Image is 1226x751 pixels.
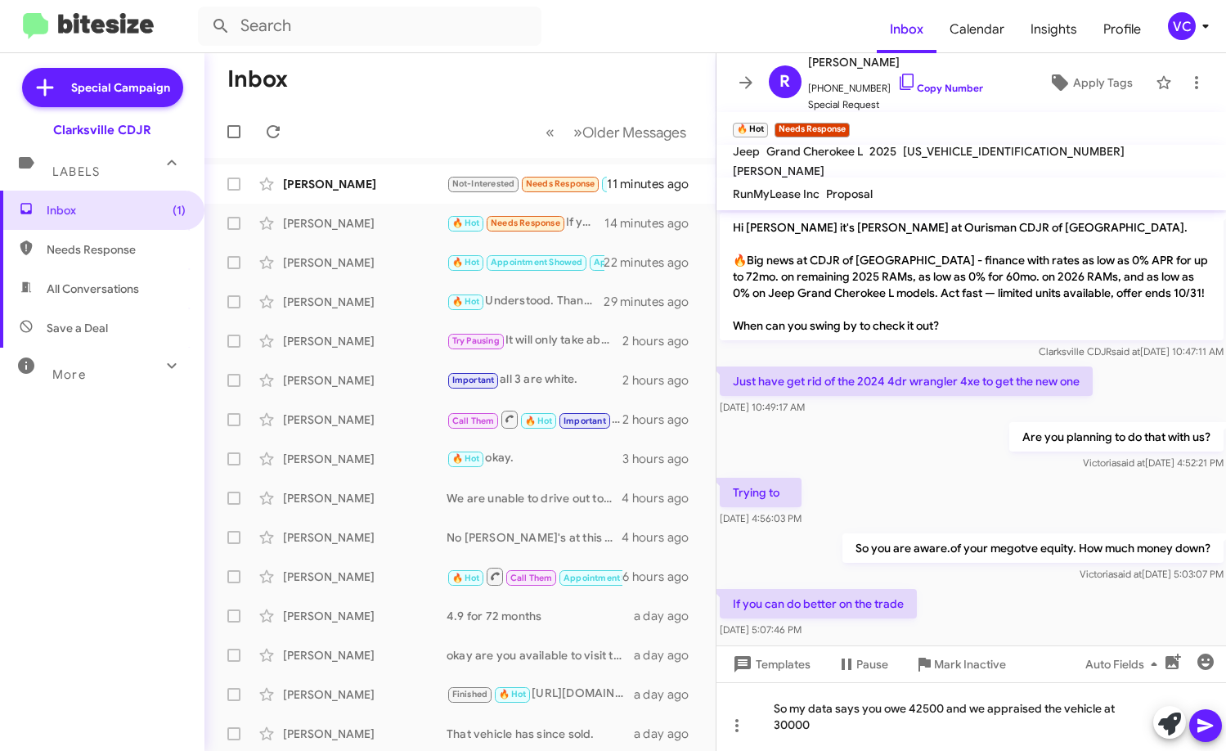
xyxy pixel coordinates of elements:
[47,241,186,258] span: Needs Response
[622,490,702,506] div: 4 hours ago
[526,178,595,189] span: Needs Response
[537,115,696,149] nav: Page navigation example
[227,66,288,92] h1: Inbox
[283,686,447,703] div: [PERSON_NAME]
[283,608,447,624] div: [PERSON_NAME]
[582,124,686,142] span: Older Messages
[499,689,527,699] span: 🔥 Hot
[733,123,768,137] small: 🔥 Hot
[283,294,447,310] div: [PERSON_NAME]
[452,178,515,189] span: Not-Interested
[52,164,100,179] span: Labels
[766,144,863,159] span: Grand Cherokee L
[808,52,983,72] span: [PERSON_NAME]
[720,478,802,507] p: Trying to
[903,144,1125,159] span: [US_VEHICLE_IDENTIFICATION_NUMBER]
[283,726,447,742] div: [PERSON_NAME]
[525,416,553,426] span: 🔥 Hot
[452,453,480,464] span: 🔥 Hot
[720,512,802,524] span: [DATE] 4:56:03 PM
[634,686,703,703] div: a day ago
[71,79,170,96] span: Special Campaign
[452,689,488,699] span: Finished
[47,202,186,218] span: Inbox
[733,164,824,178] span: [PERSON_NAME]
[730,650,811,679] span: Templates
[720,213,1224,340] p: Hi [PERSON_NAME] it's [PERSON_NAME] at Ourisman CDJR of [GEOGRAPHIC_DATA]. 🔥Big news at CDJR of [...
[622,569,702,585] div: 6 hours ago
[720,401,805,413] span: [DATE] 10:49:17 AM
[842,533,1223,563] p: So you are aware.of your megotve equity. How much money down?
[826,187,873,201] span: Proposal
[869,144,896,159] span: 2025
[1008,422,1223,452] p: Are you planning to do that with us?
[447,608,634,624] div: 4.9 for 72 months
[283,254,447,271] div: [PERSON_NAME]
[283,569,447,585] div: [PERSON_NAME]
[720,367,1093,396] p: Just have get rid of the 2024 4dr wrangler 4xe to get the new one
[1038,345,1223,358] span: Clarksville CDJR [DATE] 10:47:11 AM
[901,650,1019,679] button: Mark Inactive
[1073,68,1133,97] span: Apply Tags
[447,331,622,350] div: It will only take about 20 minutes to hear about your apprisal.
[447,371,622,389] div: all 3 are white.
[1082,456,1223,469] span: Victoria [DATE] 4:52:21 PM
[52,367,86,382] span: More
[1032,68,1147,97] button: Apply Tags
[604,294,703,310] div: 29 minutes ago
[1116,456,1144,469] span: said at
[452,296,480,307] span: 🔥 Hot
[452,416,495,426] span: Call Them
[622,411,702,428] div: 2 hours ago
[877,6,936,53] span: Inbox
[1090,6,1154,53] a: Profile
[283,176,447,192] div: [PERSON_NAME]
[775,123,850,137] small: Needs Response
[634,608,703,624] div: a day ago
[573,122,582,142] span: »
[283,490,447,506] div: [PERSON_NAME]
[856,650,888,679] span: Pause
[447,449,622,468] div: okay.
[897,82,983,94] a: Copy Number
[546,122,555,142] span: «
[447,214,604,232] div: If you can do better on the trade
[1079,568,1223,580] span: Victoria [DATE] 5:03:07 PM
[808,72,983,97] span: [PHONE_NUMBER]
[452,375,495,385] span: Important
[1168,12,1196,40] div: VC
[173,202,186,218] span: (1)
[1072,650,1177,679] button: Auto Fields
[733,144,760,159] span: Jeep
[283,372,447,389] div: [PERSON_NAME]
[622,451,702,467] div: 3 hours ago
[824,650,901,679] button: Pause
[47,281,139,297] span: All Conversations
[447,529,622,546] div: No [PERSON_NAME]'s at this time.
[452,573,480,583] span: 🔥 Hot
[564,416,606,426] span: Important
[934,650,1006,679] span: Mark Inactive
[720,623,802,636] span: [DATE] 5:07:46 PM
[447,566,622,587] div: Inbound Call
[594,257,666,268] span: Appointment Set
[283,333,447,349] div: [PERSON_NAME]
[733,187,820,201] span: RunMyLease Inc
[936,6,1017,53] a: Calendar
[1111,345,1139,358] span: said at
[491,257,583,268] span: Appointment Showed
[779,69,790,95] span: R
[452,218,480,228] span: 🔥 Hot
[564,115,696,149] button: Next
[491,218,560,228] span: Needs Response
[1017,6,1090,53] a: Insights
[283,529,447,546] div: [PERSON_NAME]
[447,292,604,311] div: Understood. Thank you for your time.
[198,7,541,46] input: Search
[447,409,622,429] div: okay I have my sales manager working this deal.
[452,335,500,346] span: Try Pausing
[53,122,151,138] div: Clarksville CDJR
